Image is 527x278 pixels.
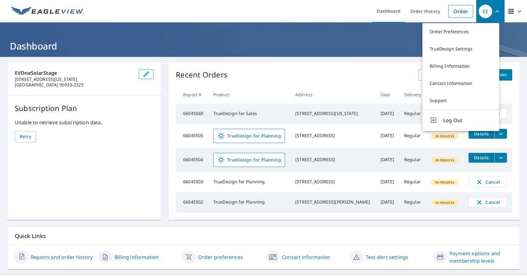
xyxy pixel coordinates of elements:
[217,156,281,164] span: TrueDesign for Planning
[399,124,426,148] td: Regular
[290,85,375,104] th: Address
[432,180,458,185] span: In Process
[399,148,426,172] td: Regular
[20,133,31,141] span: Retry
[176,85,208,104] th: Report #
[295,199,370,205] div: [STREET_ADDRESS][PERSON_NAME]
[449,250,512,264] a: Payment options and membership levels
[494,129,507,139] button: filesDropdownBtn-66045505
[366,253,408,261] a: Text alert settings
[469,129,494,139] button: detailsBtn-66045505
[494,153,507,163] button: filesDropdownBtn-66045504
[448,5,473,18] a: Order
[475,178,501,186] span: Cancel
[208,172,290,192] td: TrueDesign for Planning
[176,172,208,192] td: 66045503
[422,109,499,131] button: Log Out
[399,85,426,104] th: Delivery
[422,92,499,109] a: Support
[422,58,499,75] a: Billing Information
[15,82,134,88] p: [GEOGRAPHIC_DATA] 90033-2325
[15,77,134,82] p: [STREET_ADDRESS][US_STATE]
[217,132,281,140] span: TrueDesign for Planning
[376,124,399,148] td: [DATE]
[376,104,399,124] td: [DATE]
[295,179,370,185] div: [STREET_ADDRESS]
[469,177,507,187] button: Cancel
[469,197,507,208] button: Cancel
[15,119,154,126] p: Unable to retrieve subscription data.
[176,104,208,124] td: 66045568
[15,131,36,142] button: Retry
[443,117,492,124] span: Log Out
[15,232,512,240] p: Quick Links
[399,104,426,124] td: Regular
[295,110,370,117] div: [STREET_ADDRESS][US_STATE]
[11,7,84,16] img: EV Logo
[472,155,491,161] span: Details
[432,201,458,205] span: In Process
[422,23,499,40] a: Order Preferences
[376,192,399,212] td: [DATE]
[176,69,227,81] p: Recent Orders
[432,134,458,138] span: In Process
[115,253,159,261] a: Billing information
[208,85,290,104] th: Product
[469,153,494,163] button: detailsBtn-66045504
[295,157,370,163] div: [STREET_ADDRESS]
[7,40,520,52] h1: Dashboard
[376,172,399,192] td: [DATE]
[208,104,290,124] td: TrueDesign for Sales
[376,148,399,172] td: [DATE]
[31,253,93,261] a: Reports and order history
[176,148,208,172] td: 66045504
[15,103,154,114] p: Subscription Plan
[422,40,499,58] a: TrueDesign Settings
[198,253,243,261] a: Order preferences
[479,5,492,18] div: EE
[176,124,208,148] td: 66045505
[213,153,285,167] a: TrueDesign for Planning
[418,69,462,81] a: View All Orders
[176,192,208,212] td: 66045502
[422,75,499,92] a: Contact Information
[295,133,370,139] div: [STREET_ADDRESS]
[472,131,491,137] span: Details
[376,85,399,104] th: Date
[399,172,426,192] td: Regular
[208,192,290,212] td: TrueDesign for Planning
[213,129,285,143] a: TrueDesign for Planning
[282,253,330,261] a: Contact information
[15,69,134,77] p: EVOneSolarStage
[432,158,458,162] span: In Process
[399,192,426,212] td: Regular
[475,199,501,206] span: Cancel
